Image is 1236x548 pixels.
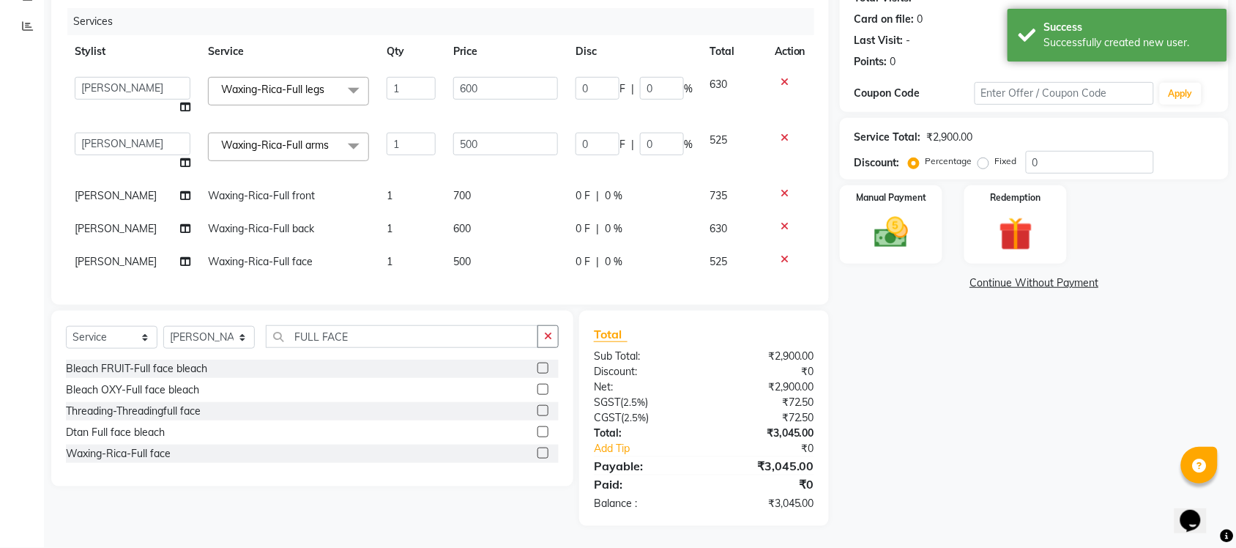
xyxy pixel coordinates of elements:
div: Paid: [583,475,704,493]
span: [PERSON_NAME] [75,222,157,235]
input: Enter Offer / Coupon Code [975,82,1154,105]
span: CGST [594,411,621,424]
img: _gift.svg [989,213,1043,255]
a: Continue Without Payment [843,275,1226,291]
div: Waxing-Rica-Full face [66,446,171,462]
span: 0 % [605,254,622,270]
span: | [631,81,634,97]
span: Waxing-Rica-Full back [208,222,314,235]
div: Net: [583,379,704,395]
div: ₹3,045.00 [704,496,825,511]
div: ₹72.50 [704,410,825,426]
div: Bleach FRUIT-Full face bleach [66,361,207,377]
span: [PERSON_NAME] [75,189,157,202]
div: ₹2,900.00 [704,379,825,395]
span: Total [594,327,628,342]
span: 1 [387,189,392,202]
span: [PERSON_NAME] [75,255,157,268]
span: 525 [710,133,728,147]
div: Services [67,8,825,35]
th: Total [701,35,766,68]
div: Threading-Threadingfull face [66,404,201,419]
div: 0 [890,54,896,70]
span: 525 [710,255,728,268]
img: _cash.svg [864,213,919,252]
div: Successfully created new user. [1044,35,1216,51]
span: 2.5% [623,396,645,408]
span: F [619,81,625,97]
span: F [619,137,625,152]
div: Bleach OXY-Full face bleach [66,382,199,398]
span: | [596,188,599,204]
label: Fixed [995,155,1017,168]
div: Sub Total: [583,349,704,364]
span: Waxing-Rica-Full front [208,189,315,202]
div: Discount: [855,155,900,171]
span: 0 F [576,221,590,237]
div: Dtan Full face bleach [66,425,165,440]
span: 500 [453,255,471,268]
th: Qty [378,35,444,68]
div: ( ) [583,410,704,426]
a: x [329,138,335,152]
input: Search or Scan [266,325,538,348]
div: ( ) [583,395,704,410]
div: Total: [583,426,704,441]
span: 0 % [605,188,622,204]
span: | [596,254,599,270]
span: | [596,221,599,237]
div: ₹2,900.00 [704,349,825,364]
label: Redemption [991,191,1041,204]
span: 600 [453,222,471,235]
label: Manual Payment [856,191,926,204]
span: 700 [453,189,471,202]
div: ₹0 [704,475,825,493]
span: % [684,81,693,97]
span: 630 [710,78,728,91]
span: 0 F [576,254,590,270]
th: Service [199,35,378,68]
span: Waxing-Rica-Full legs [221,83,324,96]
div: ₹72.50 [704,395,825,410]
div: Discount: [583,364,704,379]
span: 1 [387,222,392,235]
label: Percentage [926,155,972,168]
span: % [684,137,693,152]
div: Last Visit: [855,33,904,48]
div: Points: [855,54,887,70]
div: Card on file: [855,12,915,27]
div: Coupon Code [855,86,975,101]
a: x [324,83,331,96]
span: 1 [387,255,392,268]
div: ₹3,045.00 [704,457,825,475]
div: ₹3,045.00 [704,426,825,441]
div: ₹2,900.00 [927,130,973,145]
div: Service Total: [855,130,921,145]
div: ₹0 [724,441,825,456]
th: Price [444,35,567,68]
span: 2.5% [624,412,646,423]
div: Balance : [583,496,704,511]
th: Disc [567,35,701,68]
button: Apply [1160,83,1202,105]
span: | [631,137,634,152]
th: Action [766,35,814,68]
span: Waxing-Rica-Full face [208,255,313,268]
div: 0 [917,12,923,27]
div: Success [1044,20,1216,35]
th: Stylist [66,35,199,68]
iframe: chat widget [1174,489,1221,533]
span: SGST [594,396,620,409]
div: Payable: [583,457,704,475]
span: 735 [710,189,728,202]
span: 0 % [605,221,622,237]
span: 0 F [576,188,590,204]
span: 630 [710,222,728,235]
a: Add Tip [583,441,724,456]
div: - [906,33,911,48]
span: Waxing-Rica-Full arms [221,138,329,152]
div: ₹0 [704,364,825,379]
